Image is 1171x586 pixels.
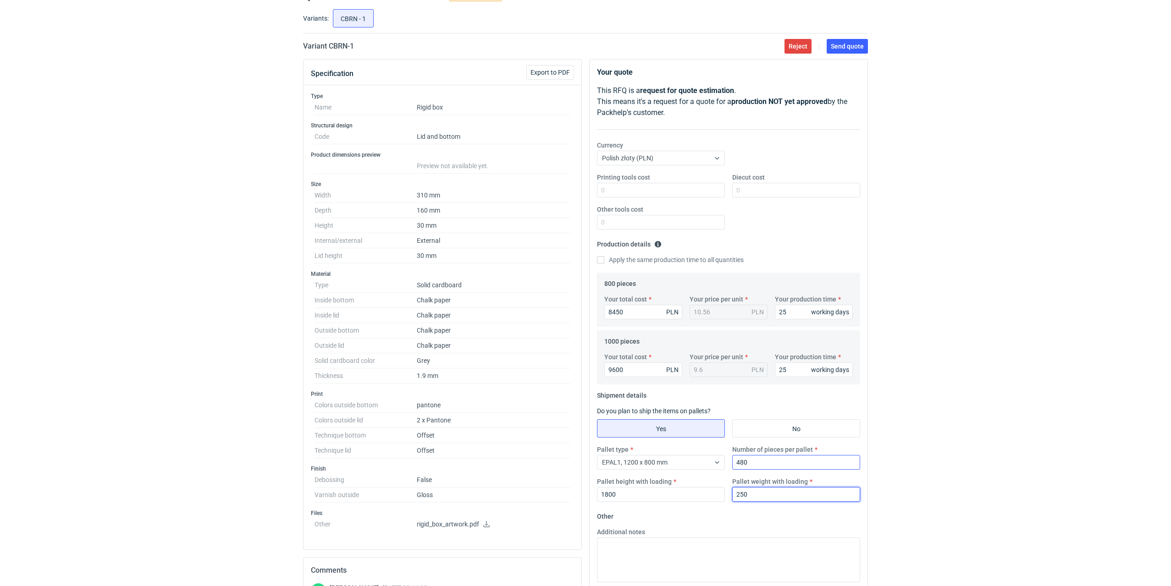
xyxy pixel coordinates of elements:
[315,218,417,233] dt: Height
[789,43,807,49] span: Reject
[417,487,570,503] dd: Gloss
[417,323,570,338] dd: Chalk paper
[597,487,725,502] input: 0
[303,14,329,23] label: Variants:
[315,338,417,353] dt: Outside lid
[811,307,849,317] div: working days
[775,352,836,361] label: Your production time
[315,308,417,323] dt: Inside lid
[597,477,672,486] label: Pallet height with loading
[597,509,613,520] legend: Other
[784,39,812,54] button: Reject
[751,365,764,374] div: PLN
[417,293,570,308] dd: Chalk paper
[640,86,734,95] strong: request for quote estimation
[602,459,668,466] span: EPAL1, 1200 x 800 mm
[597,445,629,454] label: Pallet type
[732,419,860,438] label: No
[311,151,574,159] h3: Product dimensions preview
[732,173,765,182] label: Diecut cost
[315,428,417,443] dt: Technique bottom
[311,465,574,472] h3: Finish
[597,419,725,438] label: Yes
[315,517,417,535] dt: Other
[417,129,570,144] dd: Lid and bottom
[311,509,574,517] h3: Files
[597,215,725,230] input: 0
[732,487,860,502] input: 0
[311,122,574,129] h3: Structural design
[604,352,647,361] label: Your total cost
[417,218,570,233] dd: 30 mm
[597,388,646,399] legend: Shipment details
[831,43,864,49] span: Send quote
[315,323,417,338] dt: Outside bottom
[530,69,570,76] span: Export to PDF
[732,477,808,486] label: Pallet weight with loading
[315,203,417,218] dt: Depth
[690,352,743,361] label: Your price per unit
[315,293,417,308] dt: Inside bottom
[666,307,679,317] div: PLN
[417,278,570,293] dd: Solid cardboard
[597,173,650,182] label: Printing tools cost
[417,472,570,487] dd: False
[597,183,725,197] input: 0
[303,41,354,52] h2: Variant CBRN - 1
[597,68,633,77] strong: Your quote
[417,443,570,458] dd: Offset
[732,445,813,454] label: Number of pieces per pallet
[597,237,662,248] legend: Production details
[417,308,570,323] dd: Chalk paper
[604,334,640,345] legend: 1000 pieces
[315,368,417,383] dt: Thickness
[315,413,417,428] dt: Colors outside lid
[602,154,653,162] span: Polish złoty (PLN)
[315,188,417,203] dt: Width
[690,295,743,304] label: Your price per unit
[417,520,570,529] p: rigid_box_artwork.pdf
[775,295,836,304] label: Your production time
[775,362,853,377] input: 0
[732,183,860,197] input: 0
[827,39,868,54] button: Send quote
[604,276,636,287] legend: 800 pieces
[526,65,574,80] button: Export to PDF
[417,413,570,428] dd: 2 x Pantone
[417,188,570,203] dd: 310 mm
[417,100,570,115] dd: Rigid box
[311,93,574,100] h3: Type
[417,368,570,383] dd: 1.9 mm
[417,162,489,170] span: Preview not available yet.
[597,255,744,264] label: Apply the same production time to all quantities
[417,398,570,413] dd: pantone
[311,181,574,188] h3: Size
[315,100,417,115] dt: Name
[417,248,570,263] dd: 30 mm
[775,305,853,319] input: 0
[597,85,860,118] p: This RFQ is a . This means it's a request for a quote for a by the Packhelp's customer.
[315,443,417,458] dt: Technique lid
[333,9,374,27] label: CBRN - 1
[732,455,860,470] input: 0
[315,398,417,413] dt: Colors outside bottom
[604,362,682,377] input: 0
[597,141,623,150] label: Currency
[604,295,647,304] label: Your total cost
[604,305,682,319] input: 0
[666,365,679,374] div: PLN
[597,527,645,537] label: Additional notes
[417,428,570,443] dd: Offset
[811,365,849,374] div: working days
[417,203,570,218] dd: 160 mm
[311,270,574,278] h3: Material
[315,472,417,487] dt: Debossing
[311,565,574,576] h2: Comments
[417,233,570,248] dd: External
[731,97,828,106] strong: production NOT yet approved
[597,205,643,214] label: Other tools cost
[311,63,354,85] button: Specification
[315,278,417,293] dt: Type
[751,307,764,317] div: PLN
[315,248,417,263] dt: Lid height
